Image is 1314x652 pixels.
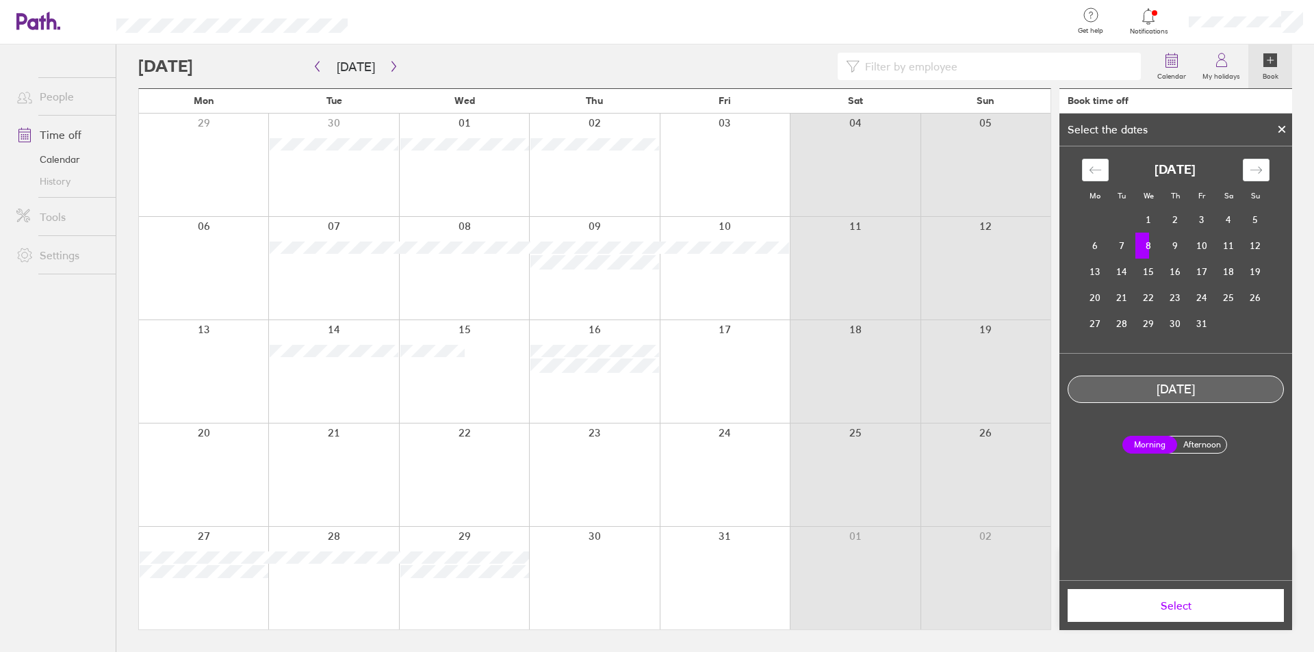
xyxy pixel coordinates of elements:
td: Friday, October 10, 2025 [1189,233,1215,259]
td: Friday, October 17, 2025 [1189,259,1215,285]
td: Wednesday, October 1, 2025 [1135,207,1162,233]
a: Tools [5,203,116,231]
td: Sunday, October 5, 2025 [1242,207,1269,233]
td: Tuesday, October 21, 2025 [1109,285,1135,311]
div: [DATE] [1068,382,1283,397]
button: Select [1068,589,1284,622]
label: Book [1254,68,1287,81]
label: Afternoon [1174,436,1229,453]
td: Selected. Wednesday, October 8, 2025 [1135,233,1162,259]
label: Morning [1122,436,1177,454]
td: Friday, October 24, 2025 [1189,285,1215,311]
td: Saturday, October 4, 2025 [1215,207,1242,233]
small: Su [1251,191,1260,200]
td: Monday, October 6, 2025 [1082,233,1109,259]
a: History [5,170,116,192]
td: Wednesday, October 29, 2025 [1135,311,1162,337]
small: Th [1171,191,1180,200]
div: Move backward to switch to the previous month. [1082,159,1109,181]
span: Fri [719,95,731,106]
small: Mo [1090,191,1100,200]
td: Tuesday, October 7, 2025 [1109,233,1135,259]
td: Thursday, October 16, 2025 [1162,259,1189,285]
td: Monday, October 27, 2025 [1082,311,1109,337]
span: Sun [977,95,994,106]
div: Move forward to switch to the next month. [1243,159,1270,181]
a: My holidays [1194,44,1248,88]
a: Calendar [5,148,116,170]
td: Tuesday, October 14, 2025 [1109,259,1135,285]
td: Saturday, October 11, 2025 [1215,233,1242,259]
div: Calendar [1067,146,1285,353]
td: Saturday, October 25, 2025 [1215,285,1242,311]
td: Thursday, October 23, 2025 [1162,285,1189,311]
span: Select [1077,599,1274,612]
span: Notifications [1126,27,1171,36]
small: Fr [1198,191,1205,200]
td: Monday, October 13, 2025 [1082,259,1109,285]
a: People [5,83,116,110]
td: Thursday, October 2, 2025 [1162,207,1189,233]
strong: [DATE] [1155,163,1196,177]
span: Thu [586,95,603,106]
small: Sa [1224,191,1233,200]
td: Friday, October 3, 2025 [1189,207,1215,233]
label: Calendar [1149,68,1194,81]
a: Book [1248,44,1292,88]
span: Tue [326,95,342,106]
small: Tu [1118,191,1126,200]
td: Wednesday, October 15, 2025 [1135,259,1162,285]
a: Settings [5,242,116,269]
span: Mon [194,95,214,106]
td: Saturday, October 18, 2025 [1215,259,1242,285]
div: Book time off [1068,95,1129,106]
label: My holidays [1194,68,1248,81]
td: Sunday, October 26, 2025 [1242,285,1269,311]
a: Time off [5,121,116,148]
button: [DATE] [326,55,386,78]
td: Tuesday, October 28, 2025 [1109,311,1135,337]
a: Notifications [1126,7,1171,36]
div: Select the dates [1059,123,1156,135]
td: Wednesday, October 22, 2025 [1135,285,1162,311]
span: Get help [1068,27,1113,35]
input: Filter by employee [860,53,1133,79]
a: Calendar [1149,44,1194,88]
td: Sunday, October 19, 2025 [1242,259,1269,285]
span: Wed [454,95,475,106]
td: Sunday, October 12, 2025 [1242,233,1269,259]
td: Thursday, October 30, 2025 [1162,311,1189,337]
small: We [1144,191,1154,200]
td: Friday, October 31, 2025 [1189,311,1215,337]
td: Monday, October 20, 2025 [1082,285,1109,311]
td: Thursday, October 9, 2025 [1162,233,1189,259]
span: Sat [848,95,863,106]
